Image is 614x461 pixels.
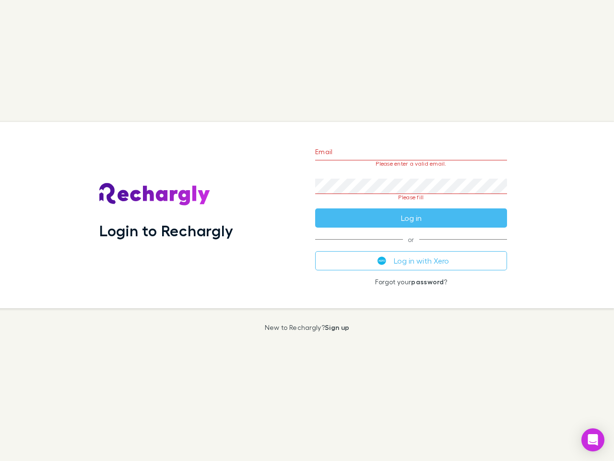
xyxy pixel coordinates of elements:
button: Log in [315,208,507,228]
p: New to Rechargly? [265,324,350,331]
img: Xero's logo [378,256,386,265]
a: Sign up [325,323,349,331]
button: Log in with Xero [315,251,507,270]
a: password [411,278,444,286]
p: Please enter a valid email. [315,160,507,167]
p: Please fill [315,194,507,201]
p: Forgot your ? [315,278,507,286]
h1: Login to Rechargly [99,221,233,240]
div: Open Intercom Messenger [581,428,604,451]
img: Rechargly's Logo [99,183,211,206]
